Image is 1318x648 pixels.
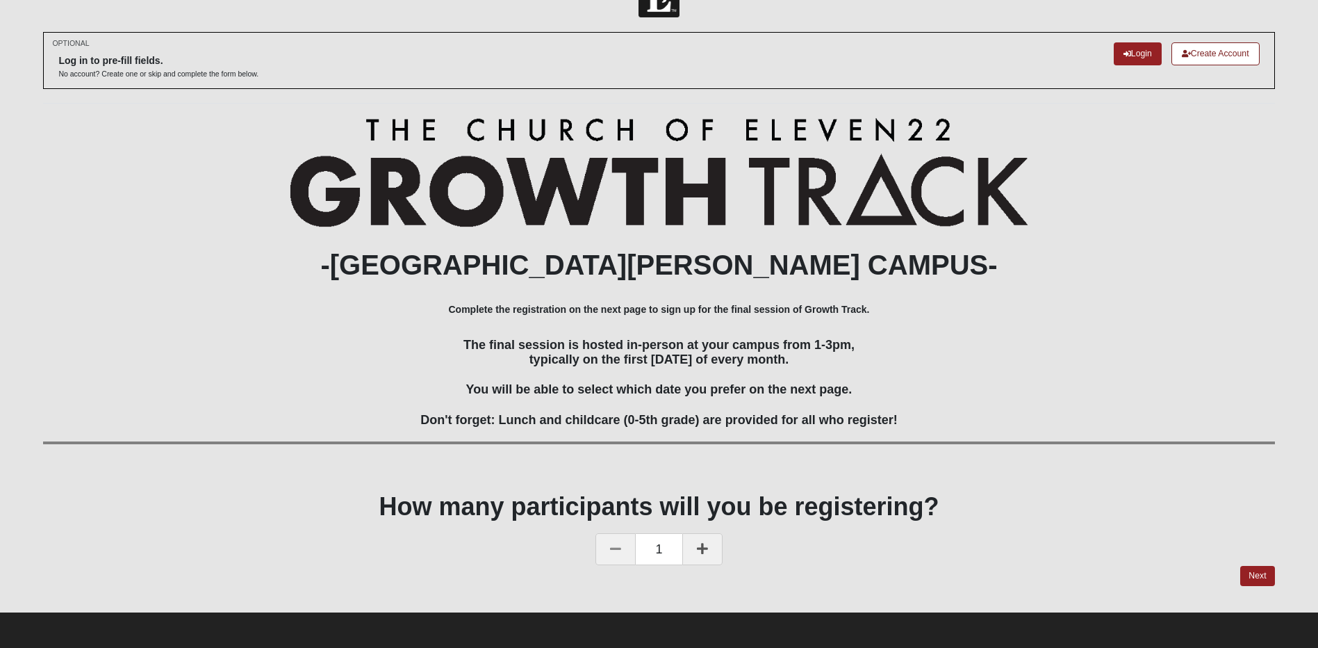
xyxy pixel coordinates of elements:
img: Growth Track Logo [290,118,1028,227]
span: Don't forget: Lunch and childcare (0-5th grade) are provided for all who register! [420,413,897,427]
p: No account? Create one or skip and complete the form below. [58,69,258,79]
b: -[GEOGRAPHIC_DATA][PERSON_NAME] CAMPUS- [320,250,997,280]
a: Create Account [1171,42,1260,65]
a: Login [1114,42,1162,65]
small: OPTIONAL [52,38,89,49]
b: Complete the registration on the next page to sign up for the final session of Growth Track. [449,304,870,315]
span: You will be able to select which date you prefer on the next page. [466,382,852,396]
span: typically on the first [DATE] of every month. [529,353,789,366]
h1: How many participants will you be registering? [43,492,1274,521]
span: The final session is hosted in-person at your campus from 1-3pm, [463,338,855,352]
h6: Log in to pre-fill fields. [58,55,258,67]
span: 1 [636,533,682,565]
a: Next [1240,566,1274,586]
